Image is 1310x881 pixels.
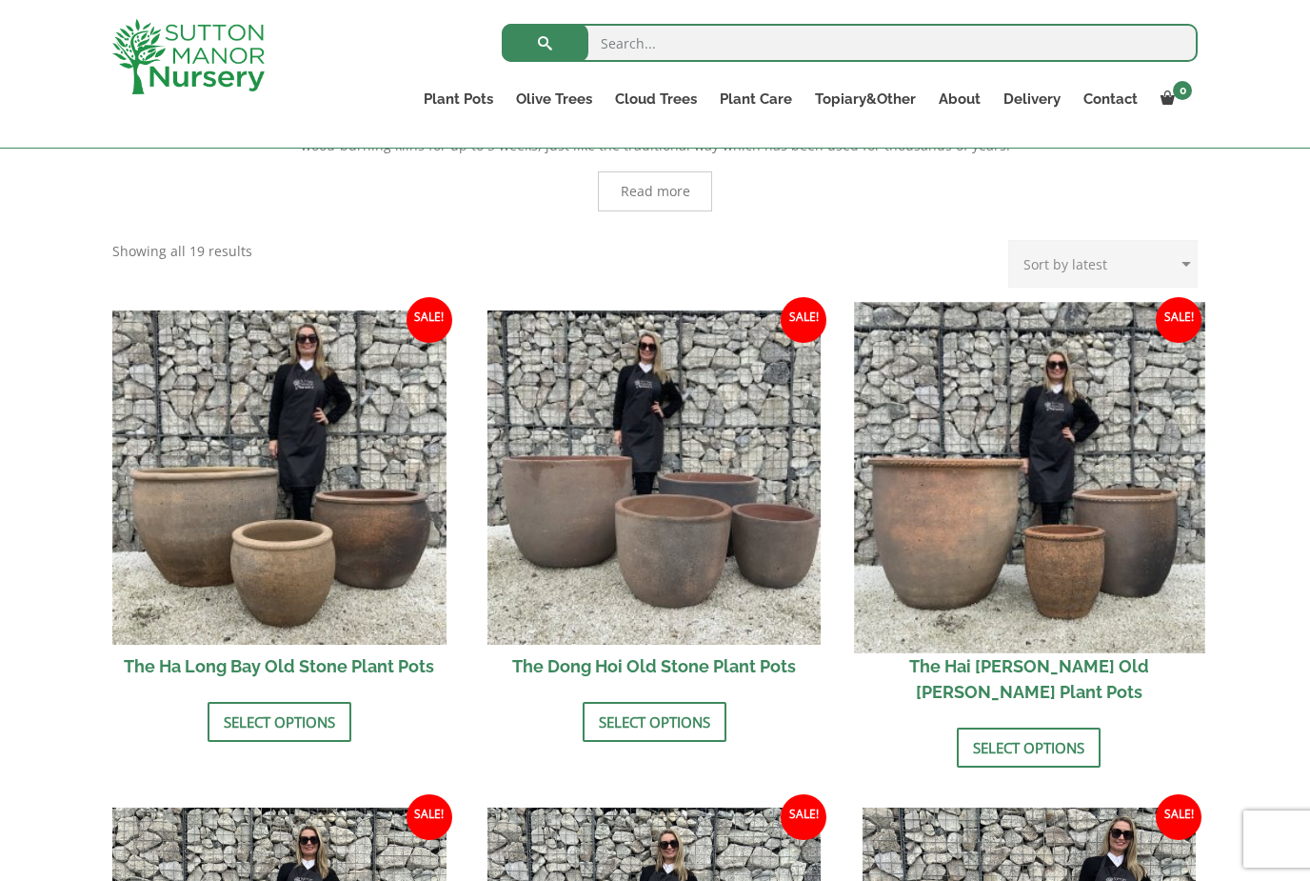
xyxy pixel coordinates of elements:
a: Sale! The Dong Hoi Old Stone Plant Pots [487,310,822,688]
a: Contact [1072,86,1149,112]
img: The Hai Phong Old Stone Plant Pots [854,302,1204,652]
input: Search... [502,24,1198,62]
select: Shop order [1008,240,1198,288]
a: Sale! The Ha Long Bay Old Stone Plant Pots [112,310,447,688]
span: Sale! [781,794,826,840]
a: Select options for “The Ha Long Bay Old Stone Plant Pots” [208,702,351,742]
span: Sale! [1156,794,1201,840]
span: Read more [621,185,690,198]
h2: The Ha Long Bay Old Stone Plant Pots [112,645,447,688]
img: The Dong Hoi Old Stone Plant Pots [487,310,822,645]
p: Showing all 19 results [112,240,252,263]
span: 0 [1173,81,1192,100]
span: Sale! [1156,297,1201,343]
a: Topiary&Other [804,86,927,112]
h2: The Dong Hoi Old Stone Plant Pots [487,645,822,688]
a: 0 [1149,86,1198,112]
a: Plant Pots [412,86,505,112]
span: Sale! [407,297,452,343]
span: Sale! [407,794,452,840]
a: About [927,86,992,112]
img: logo [112,19,265,94]
a: Olive Trees [505,86,604,112]
a: Select options for “The Dong Hoi Old Stone Plant Pots” [583,702,726,742]
a: Cloud Trees [604,86,708,112]
span: Sale! [781,297,826,343]
h2: The Hai [PERSON_NAME] Old [PERSON_NAME] Plant Pots [863,645,1197,713]
a: Plant Care [708,86,804,112]
a: Delivery [992,86,1072,112]
a: Select options for “The Hai Phong Old Stone Plant Pots” [957,728,1101,768]
img: The Ha Long Bay Old Stone Plant Pots [112,310,447,645]
a: Sale! The Hai [PERSON_NAME] Old [PERSON_NAME] Plant Pots [863,310,1197,713]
